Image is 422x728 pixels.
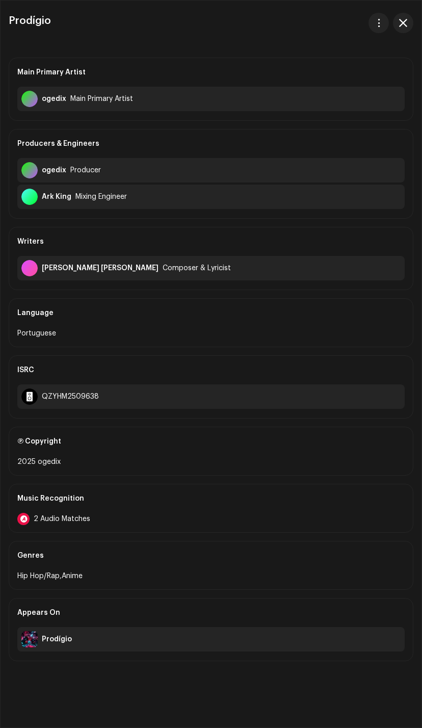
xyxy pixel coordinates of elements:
[17,484,405,513] div: Music Recognition
[17,227,405,256] div: Writers
[42,95,66,103] div: ogedix
[70,95,133,103] div: Main Primary Artist
[42,166,66,174] div: ogedix
[75,193,127,201] div: Mixing Engineer
[17,129,405,158] div: Producers & Engineers
[42,635,72,643] div: Prodígio
[17,599,405,627] div: Appears On
[21,631,38,647] img: 48f25abf-d93c-4eca-963c-cd2275fe0ad9
[34,515,90,523] span: 2 Audio Matches
[42,264,159,272] div: Jadson Da Silva Santos
[9,13,51,29] h3: Prodígio
[17,327,405,340] div: Portuguese
[163,264,231,272] div: Composer & Lyricist
[17,541,405,570] div: Genres
[17,356,405,384] div: ISRC
[42,393,99,401] div: QZYHM2509638
[17,570,405,582] div: Hip Hop/Rap,Anime
[17,456,405,468] div: 2025 ogedix
[70,166,101,174] div: Producer
[17,299,405,327] div: Language
[17,427,405,456] div: Ⓟ Copyright
[42,193,71,201] div: Ark King
[17,58,405,87] div: Main Primary Artist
